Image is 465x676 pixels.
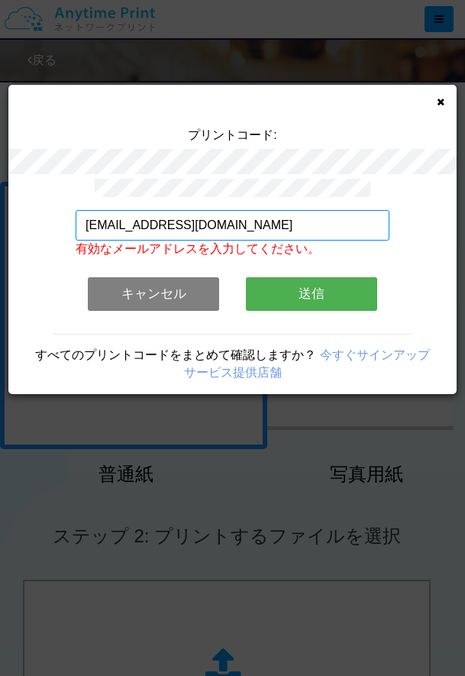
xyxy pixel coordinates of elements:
p: 有効なメールアドレスを入力してください。 [76,241,389,258]
button: キャンセル [88,277,219,311]
input: メールアドレス [76,210,389,241]
span: すべてのプリントコードをまとめて確認しますか？ [35,348,316,361]
a: サービス提供店舗 [184,366,282,379]
span: プリントコード: [188,128,276,141]
button: 送信 [246,277,377,311]
a: 今すぐサインアップ [320,348,430,361]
